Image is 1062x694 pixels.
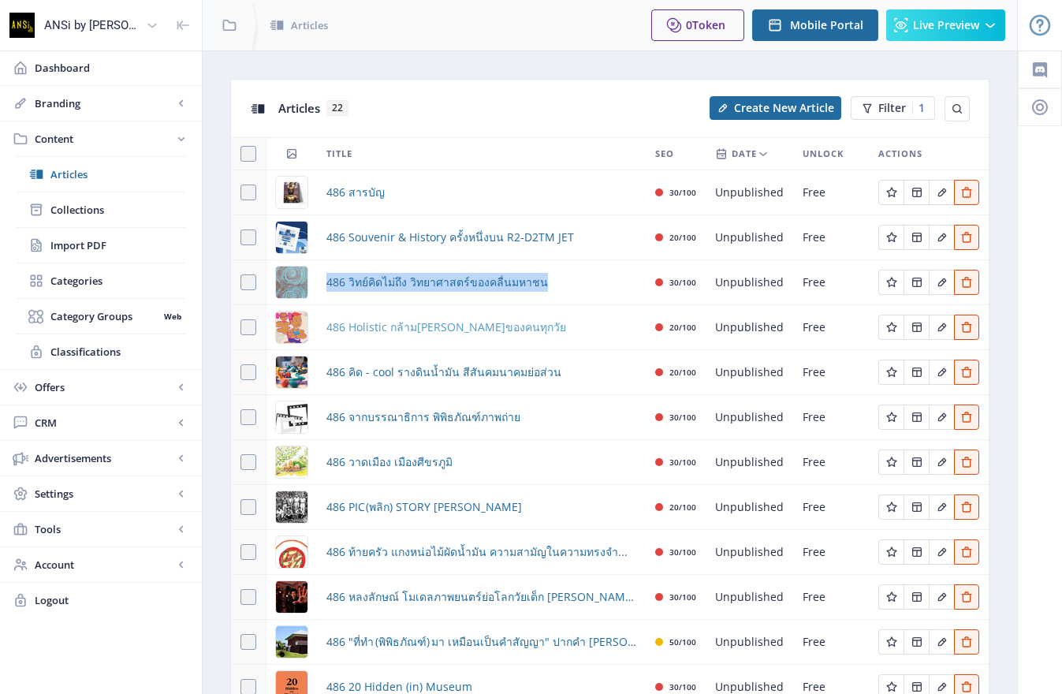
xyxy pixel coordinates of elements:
a: Edit page [929,633,954,648]
a: Edit page [954,588,979,603]
span: 486 สารบัญ [326,183,385,202]
span: Articles [50,166,186,182]
img: 22c72a25-25b5-4c1c-ac64-98527d0c75da.png [276,491,307,523]
a: 486 คิด - cool รางดินนํ้ามัน สีสันคมนาคมย่อส่วน [326,363,561,382]
div: 30/100 [669,408,696,427]
span: Filter [878,102,906,114]
button: 0Token [651,9,744,41]
span: Advertisements [35,450,173,466]
a: Articles [16,157,186,192]
img: 954f7cda-3e0c-432b-8228-e37ec6d93c6b.png [276,401,307,433]
span: Classifications [50,344,186,360]
a: Edit page [954,229,979,244]
a: Edit page [904,184,929,199]
a: 486 ท้ายครัว แกงหน่อไม้ผัดน้ำมัน ความสามัญในความทรงจำ... [326,543,628,562]
a: Edit page [929,453,954,468]
span: Mobile Portal [790,19,863,32]
div: 20/100 [669,363,696,382]
div: 20/100 [669,318,696,337]
a: Edit page [954,409,979,423]
span: Import PDF [50,237,186,253]
img: properties.app_icon.png [9,13,35,38]
a: Edit page [904,319,929,334]
span: Category Groups [50,308,158,324]
a: Edit page [878,184,904,199]
a: New page [700,96,841,120]
a: Edit page [904,453,929,468]
div: 30/100 [669,588,696,606]
a: Edit page [904,633,929,648]
a: Category GroupsWeb [16,299,186,334]
img: 73c4b010-b95d-49aa-82be-6fc7d706e293.png [276,536,307,568]
a: 486 จากบรรณาธิการ พิพิธภัณฑ์ภาพถ่าย [326,408,520,427]
td: Unpublished [706,260,793,305]
a: 486 Souvenir & History ครั้งหนึ่งบน R2-D2TM JET [326,228,574,247]
td: Unpublished [706,350,793,395]
a: Edit page [904,274,929,289]
a: Edit page [878,453,904,468]
a: Edit page [904,588,929,603]
button: Create New Article [710,96,841,120]
a: 486 PIC (พลิก) STORY [PERSON_NAME] [326,498,522,517]
td: Free [793,215,869,260]
a: Edit page [954,274,979,289]
span: Articles [291,17,328,33]
td: Unpublished [706,575,793,620]
a: Edit page [878,678,904,693]
a: Edit page [929,678,954,693]
a: Edit page [954,678,979,693]
img: 9419eef4-f1ff-401f-b2d8-309bcd6de809.png [276,177,307,208]
td: Free [793,530,869,575]
td: Free [793,260,869,305]
img: 48b2079f-30cb-4e32-a4df-3569e76d23e9.png [276,267,307,298]
span: Title [326,144,352,163]
div: 30/100 [669,273,696,292]
a: Edit page [878,498,904,513]
span: CRM [35,415,173,431]
span: Categories [50,273,186,289]
span: Date [732,144,757,163]
a: Edit page [878,274,904,289]
button: Filter1 [851,96,935,120]
span: Offers [35,379,173,395]
span: Settings [35,486,173,502]
img: ca11c62f-2126-48eb-b436-90ce3628641d.png [276,626,307,658]
td: Unpublished [706,530,793,575]
a: 486 วิทย์คิดไม่ถึง วิทยาศาสตร์ของคลื่นมหาชน [326,273,548,292]
a: Edit page [878,409,904,423]
a: Edit page [904,409,929,423]
a: Edit page [954,633,979,648]
span: Account [35,557,173,573]
div: 30/100 [669,543,696,562]
td: Unpublished [706,215,793,260]
a: Edit page [929,184,954,199]
div: 50/100 [669,632,696,651]
a: Edit page [878,319,904,334]
a: Edit page [929,364,954,379]
a: Edit page [878,229,904,244]
a: Edit page [929,498,954,513]
div: 20/100 [669,498,696,517]
span: Unlock [803,144,844,163]
a: 486 หลงลักษณ์ โมเดลภาพยนตร์ย่อโลกวัยเด็ก [PERSON_NAME]ดี [326,588,636,606]
a: Edit page [929,543,954,558]
a: Edit page [954,498,979,513]
span: Token [692,17,725,32]
a: Edit page [878,543,904,558]
td: Unpublished [706,620,793,665]
td: Free [793,350,869,395]
div: 20/100 [669,228,696,247]
a: 486 วาดเมือง เมืองศีขรภูมิ [326,453,453,472]
span: Actions [878,144,922,163]
a: 486 "ที่ทำ (พิพิธภัณฑ์) มา เหมือนเป็นคำสัญญา" ปากคำ [PERSON_NAME] [326,632,636,651]
a: Edit page [954,319,979,334]
td: Free [793,440,869,485]
a: Import PDF [16,228,186,263]
td: Free [793,170,869,215]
